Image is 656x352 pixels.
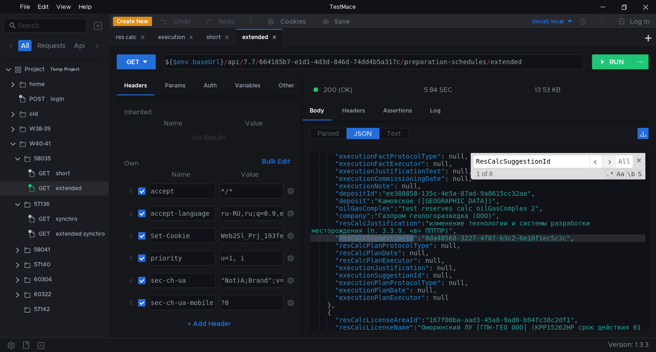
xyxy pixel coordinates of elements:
span: 1 of 8 [473,170,497,178]
div: 60304 [34,272,52,286]
th: Name [132,118,214,129]
div: 13.53 KB [534,86,560,94]
div: extended [56,181,82,195]
button: All [18,40,32,51]
button: Undo [152,14,198,28]
th: Name [146,169,216,180]
div: 58035 [34,152,51,166]
span: 200 (OK) [324,85,352,95]
div: res calc [116,33,145,42]
span: GET [39,212,50,226]
span: Alt-Enter [615,155,633,168]
div: Body [302,102,331,120]
span: Text [387,129,401,138]
div: extended [242,33,277,42]
th: Value [214,118,294,129]
span: ​ [602,155,615,168]
button: (local) local [509,14,573,29]
div: home [29,77,45,91]
div: W40-41 [29,137,51,151]
div: Project [25,62,45,76]
h6: Own [124,158,258,169]
input: Search for [473,155,590,168]
h6: Inherited [124,106,294,118]
div: short [56,166,70,180]
div: Save [334,18,350,25]
span: GET [39,227,50,241]
button: Bulk Edit [258,156,294,167]
div: GET [126,57,139,67]
div: short [206,33,229,42]
div: Log In [630,16,649,27]
div: Assertions [376,102,419,120]
span: Search In Selection [637,169,643,179]
div: (local) local [532,17,564,26]
button: Requests [34,40,68,51]
span: CaseSensitive Search [616,169,625,179]
div: old [29,107,38,121]
div: Variables [227,77,268,94]
span: POST [29,92,45,106]
button: + Add Header [184,318,235,329]
div: Redo [219,16,235,27]
div: execution [158,33,193,42]
div: Headers [117,77,154,95]
div: 57136 [34,197,50,211]
div: Temp Project [50,62,80,76]
span: ​ [590,155,603,168]
div: synchro [56,212,78,226]
nz-embed-empty: No Results [192,133,225,142]
button: RUN [592,54,633,69]
div: Params [158,77,193,94]
div: Headers [335,102,372,120]
span: GET [39,181,50,195]
div: 57140 [34,258,50,272]
div: login [51,92,64,106]
div: 57142 [34,302,50,316]
button: GET [117,54,156,69]
button: Api [71,40,88,51]
input: Search... [18,20,81,31]
span: Whole Word Search [626,169,636,179]
button: Redo [198,14,241,28]
div: Cookies [280,16,306,27]
span: JSON [354,129,372,138]
span: Version: 1.3.3 [608,338,649,352]
span: GET [39,166,50,180]
span: Parsed [318,129,339,138]
span: RegExp Search [605,169,615,179]
div: W38-39 [29,122,51,136]
div: Auth [196,77,224,94]
div: 5.84 SEC [424,86,452,94]
div: Other [271,77,302,94]
th: Value [216,169,284,180]
div: Log [423,102,448,120]
div: 58041 [34,243,50,257]
button: Create New [113,17,152,26]
div: Undo [174,16,191,27]
div: 60322 [34,287,51,301]
div: extended synchro [56,227,105,241]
